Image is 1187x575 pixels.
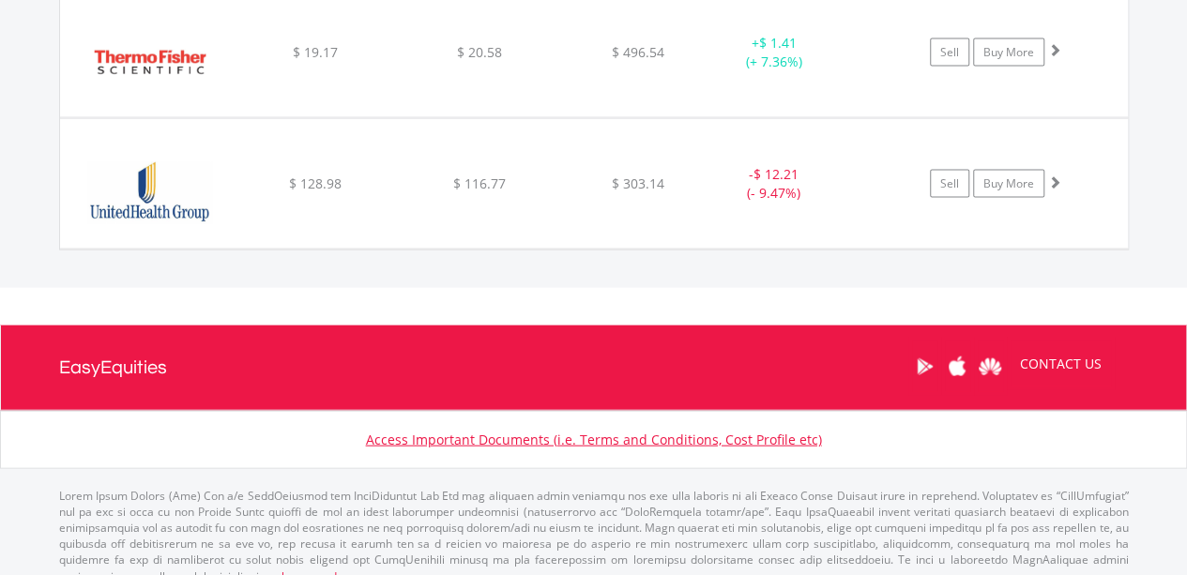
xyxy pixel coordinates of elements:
[759,34,797,52] span: $ 1.41
[908,338,941,396] a: Google Play
[59,325,167,410] a: EasyEquities
[941,338,974,396] a: Apple
[704,165,845,203] div: - (- 9.47%)
[930,38,969,67] a: Sell
[453,174,506,192] span: $ 116.77
[753,165,799,183] span: $ 12.21
[612,43,664,61] span: $ 496.54
[288,174,341,192] span: $ 128.98
[612,174,664,192] span: $ 303.14
[1007,338,1115,390] a: CONTACT US
[292,43,337,61] span: $ 19.17
[930,170,969,198] a: Sell
[366,431,822,448] a: Access Important Documents (i.e. Terms and Conditions, Cost Profile etc)
[457,43,502,61] span: $ 20.58
[973,170,1044,198] a: Buy More
[974,338,1007,396] a: Huawei
[69,143,231,244] img: EQU.US.UNH.png
[704,34,845,71] div: + (+ 7.36%)
[973,38,1044,67] a: Buy More
[69,11,231,113] img: EQU.US.TMO.png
